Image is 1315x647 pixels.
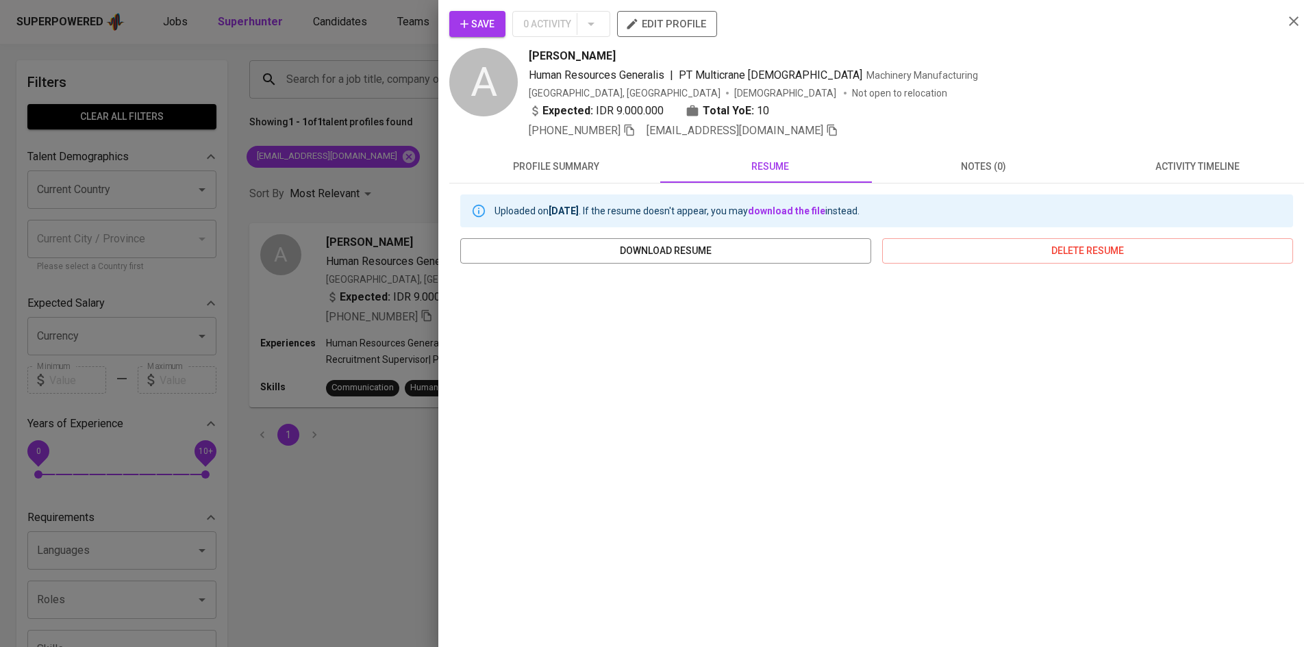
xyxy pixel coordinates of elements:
p: Not open to relocation [852,86,947,100]
span: profile summary [458,158,655,175]
b: Total YoE: [703,103,754,119]
a: edit profile [617,18,717,29]
span: notes (0) [885,158,1082,175]
button: download resume [460,238,871,264]
b: [DATE] [549,205,579,216]
button: delete resume [882,238,1293,264]
span: activity timeline [1099,158,1296,175]
span: edit profile [628,15,706,33]
a: download the file [748,205,825,216]
span: [DEMOGRAPHIC_DATA] [734,86,838,100]
b: Expected: [542,103,593,119]
button: Save [449,11,505,37]
span: Human Resources Generalis [529,68,664,81]
span: Save [460,16,494,33]
span: delete resume [893,242,1282,259]
span: Machinery Manufacturing [866,70,978,81]
div: A [449,48,518,116]
span: PT Multicrane [DEMOGRAPHIC_DATA] [679,68,862,81]
button: edit profile [617,11,717,37]
span: resume [671,158,868,175]
span: [EMAIL_ADDRESS][DOMAIN_NAME] [647,124,823,137]
span: 10 [757,103,769,119]
span: | [670,67,673,84]
span: [PHONE_NUMBER] [529,124,621,137]
div: IDR 9.000.000 [529,103,664,119]
span: [PERSON_NAME] [529,48,616,64]
div: Uploaded on . If the resume doesn't appear, you may instead. [494,199,860,223]
div: [GEOGRAPHIC_DATA], [GEOGRAPHIC_DATA] [529,86,721,100]
span: download resume [471,242,860,259]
